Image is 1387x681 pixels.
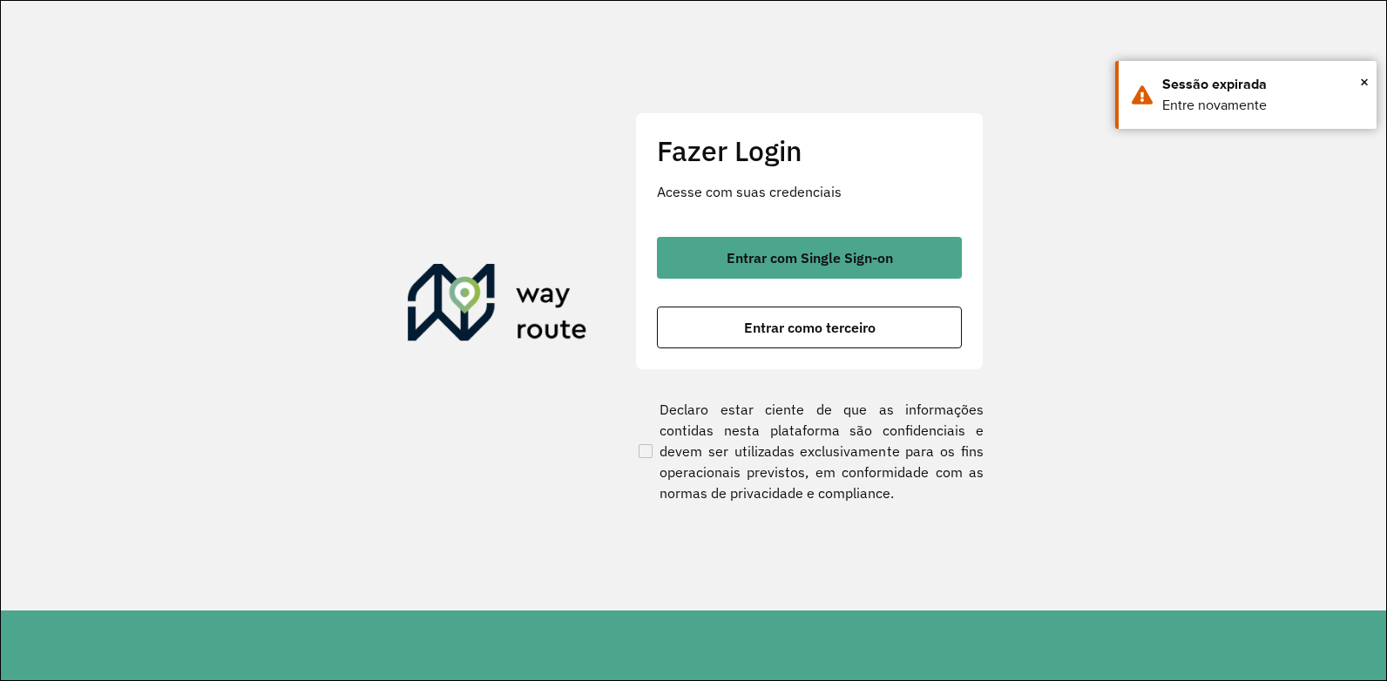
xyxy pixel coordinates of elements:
div: Entre novamente [1162,95,1363,116]
div: Sessão expirada [1162,74,1363,95]
img: Roteirizador AmbevTech [408,264,587,347]
h2: Fazer Login [657,134,962,167]
span: × [1360,69,1369,95]
label: Declaro estar ciente de que as informações contidas nesta plataforma são confidenciais e devem se... [635,399,984,503]
p: Acesse com suas credenciais [657,181,962,202]
button: button [657,237,962,279]
button: button [657,307,962,348]
button: Close [1360,69,1369,95]
span: Entrar com Single Sign-on [727,251,893,265]
span: Entrar como terceiro [744,320,876,334]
